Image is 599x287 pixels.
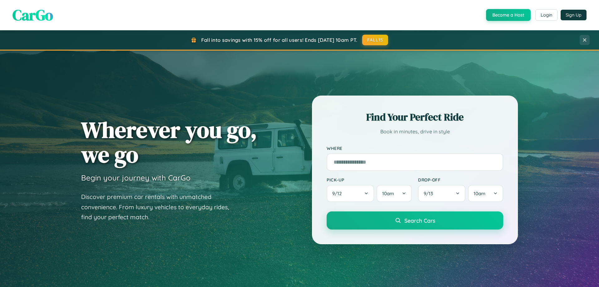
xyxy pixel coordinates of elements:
[81,117,257,167] h1: Wherever you go, we go
[81,192,237,222] p: Discover premium car rentals with unmatched convenience. From luxury vehicles to everyday rides, ...
[382,191,394,196] span: 10am
[418,185,465,202] button: 9/13
[327,146,503,151] label: Where
[327,177,412,182] label: Pick-up
[561,10,587,20] button: Sign Up
[327,211,503,230] button: Search Cars
[327,185,374,202] button: 9/12
[332,191,345,196] span: 9 / 12
[12,5,53,25] span: CarGo
[201,37,358,43] span: Fall into savings with 15% off for all users! Ends [DATE] 10am PT.
[81,173,191,182] h3: Begin your journey with CarGo
[486,9,531,21] button: Become a Host
[377,185,412,202] button: 10am
[327,110,503,124] h2: Find Your Perfect Ride
[404,217,435,224] span: Search Cars
[362,35,388,45] button: FALL15
[535,9,558,21] button: Login
[327,127,503,136] p: Book in minutes, drive in style
[468,185,503,202] button: 10am
[474,191,485,196] span: 10am
[418,177,503,182] label: Drop-off
[424,191,436,196] span: 9 / 13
